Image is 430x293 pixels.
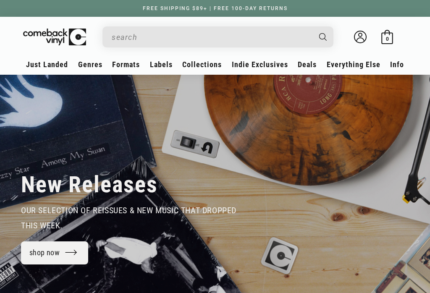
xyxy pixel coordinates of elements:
span: our selection of reissues & new music that dropped this week. [21,205,236,230]
button: Search [312,26,335,47]
span: Formats [112,60,140,69]
span: Info [390,60,404,69]
a: shop now [21,241,88,264]
div: Search [102,26,333,47]
span: Labels [150,60,173,69]
input: search [112,29,311,46]
span: 0 [386,36,389,42]
span: Genres [78,60,102,69]
span: Indie Exclusives [232,60,288,69]
span: Just Landed [26,60,68,69]
h2: New Releases [21,171,158,199]
span: Deals [298,60,317,69]
span: Everything Else [327,60,380,69]
span: Collections [182,60,222,69]
a: FREE SHIPPING $89+ | FREE 100-DAY RETURNS [134,5,296,11]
